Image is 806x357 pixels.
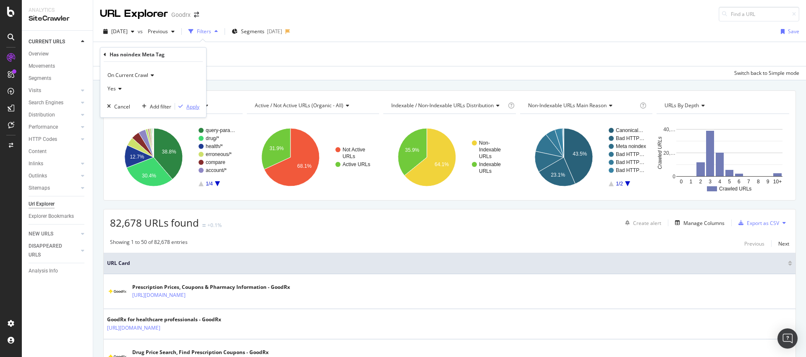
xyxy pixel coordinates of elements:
text: 40,… [664,127,676,132]
div: Performance [29,123,58,132]
a: Visits [29,86,79,95]
text: 12.7% [130,154,144,160]
div: CURRENT URLS [29,37,65,46]
text: URLs [479,168,492,174]
span: 2025 Aug. 29th [111,28,128,35]
div: A chart. [657,121,789,194]
div: Switch back to Simple mode [734,69,799,77]
h4: URLs by Depth [663,99,782,112]
div: HTTP Codes [29,135,57,144]
button: Next [778,238,789,249]
button: Manage Columns [672,218,725,228]
a: CURRENT URLS [29,37,79,46]
a: NEW URLS [29,230,79,238]
a: Url Explorer [29,200,87,209]
button: Segments[DATE] [228,25,285,38]
text: 0 [680,179,683,185]
div: GoodRx for healthcare professionals - GoodRx [107,316,221,323]
a: Movements [29,62,87,71]
img: Equal [202,224,206,227]
div: Cancel [114,103,130,110]
text: 1/2 [616,181,623,187]
text: Meta noindex [616,143,646,149]
div: Search Engines [29,98,63,107]
span: URL Card [107,259,786,267]
div: Has noindex Meta Tag [110,51,165,58]
text: 4 [719,179,722,185]
text: account/* [206,167,227,173]
a: Outlinks [29,172,79,180]
button: Add filter [139,102,171,111]
span: vs [138,28,144,35]
h4: Non-Indexable URLs Main Reason [526,99,639,112]
span: Previous [144,28,168,35]
text: 35.9% [405,147,419,153]
a: Search Engines [29,98,79,107]
div: Analytics [29,7,86,14]
text: 0 [673,174,676,180]
text: Crawled URLs [719,186,751,192]
h4: Indexable / Non-Indexable URLs Distribution [390,99,506,112]
div: Manage Columns [683,219,725,227]
input: Find a URL [719,7,799,21]
div: Content [29,147,47,156]
text: 3 [709,179,712,185]
text: URLs [343,153,355,159]
div: Url Explorer [29,200,55,209]
div: DISAPPEARED URLS [29,242,71,259]
a: [URL][DOMAIN_NAME] [107,324,160,332]
text: 20,… [664,150,676,156]
span: Yes [107,85,116,92]
text: 23.1% [551,172,565,178]
div: Inlinks [29,159,43,168]
text: Indexable [479,147,501,153]
div: Open Intercom Messenger [777,328,798,349]
a: Sitemaps [29,184,79,193]
button: Create alert [622,216,661,230]
div: Movements [29,62,55,71]
a: Explorer Bookmarks [29,212,87,221]
span: Segments [241,28,264,35]
text: compare [206,159,225,165]
text: 8 [757,179,760,185]
div: NEW URLS [29,230,53,238]
div: Save [788,28,799,35]
h4: Active / Not Active URLs [253,99,372,112]
text: 38.8% [162,149,176,155]
div: SiteCrawler [29,14,86,24]
div: Segments [29,74,51,83]
a: Content [29,147,87,156]
span: Non-Indexable URLs Main Reason [528,102,607,109]
text: 2 [699,179,702,185]
text: 7 [747,179,750,185]
text: URLs [479,153,492,159]
svg: A chart. [383,121,516,194]
svg: A chart. [110,121,243,194]
button: [DATE] [100,25,138,38]
div: Overview [29,50,49,58]
div: Drug Price Search, Find Prescription Coupons - GoodRx [132,349,269,356]
img: main image [107,286,128,297]
a: Performance [29,123,79,132]
text: Bad HTTP… [616,167,644,173]
div: Explorer Bookmarks [29,212,74,221]
text: 31.9% [269,145,283,151]
div: Prescription Prices, Coupons & Pharmacy Information - GoodRx [132,283,290,291]
div: Previous [744,240,764,247]
div: Analysis Info [29,267,58,275]
a: [URL][DOMAIN_NAME] [132,291,186,299]
text: drug/* [206,135,219,141]
div: [DATE] [267,28,282,35]
text: 10+ [773,179,782,185]
text: query-para… [206,127,235,133]
button: Switch back to Simple mode [731,66,799,80]
text: Indexable [479,161,501,167]
a: Analysis Info [29,267,87,275]
a: Inlinks [29,159,79,168]
text: Canonical… [616,127,643,133]
text: 1/4 [206,181,213,187]
div: A chart. [247,121,379,194]
div: Outlinks [29,172,47,180]
button: Apply [175,102,199,111]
